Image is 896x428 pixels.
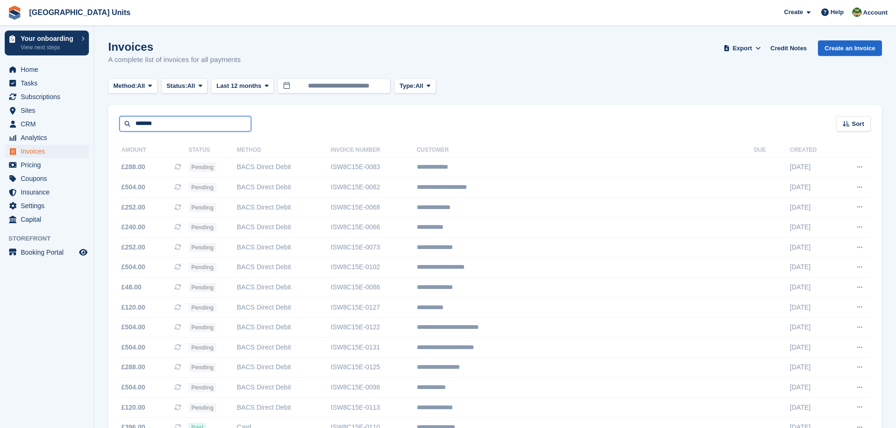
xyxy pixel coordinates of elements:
[108,40,241,53] h1: Invoices
[21,63,77,76] span: Home
[5,186,89,199] a: menu
[5,158,89,171] a: menu
[5,145,89,158] a: menu
[722,40,763,56] button: Export
[21,158,77,171] span: Pricing
[108,54,241,65] p: A complete list of invoices for all payments
[25,5,134,20] a: [GEOGRAPHIC_DATA] Units
[767,40,810,56] a: Credit Notes
[8,234,94,243] span: Storefront
[21,35,77,42] p: Your onboarding
[784,8,803,17] span: Create
[21,104,77,117] span: Sites
[818,40,882,56] a: Create an Invoice
[5,172,89,185] a: menu
[5,90,89,103] a: menu
[831,8,844,17] span: Help
[21,145,77,158] span: Invoices
[78,247,89,258] a: Preview store
[5,31,89,55] a: Your onboarding View next steps
[21,172,77,185] span: Coupons
[733,44,752,53] span: Export
[21,213,77,226] span: Capital
[5,246,89,259] a: menu
[5,213,89,226] a: menu
[852,8,862,17] img: Ursula Johns
[863,8,888,17] span: Account
[5,117,89,131] a: menu
[5,104,89,117] a: menu
[5,199,89,212] a: menu
[21,90,77,103] span: Subscriptions
[21,77,77,90] span: Tasks
[5,131,89,144] a: menu
[21,199,77,212] span: Settings
[21,186,77,199] span: Insurance
[5,63,89,76] a: menu
[21,43,77,52] p: View next steps
[21,246,77,259] span: Booking Portal
[5,77,89,90] a: menu
[8,6,22,20] img: stora-icon-8386f47178a22dfd0bd8f6a31ec36ba5ce8667c1dd55bd0f319d3a0aa187defe.svg
[21,117,77,131] span: CRM
[21,131,77,144] span: Analytics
